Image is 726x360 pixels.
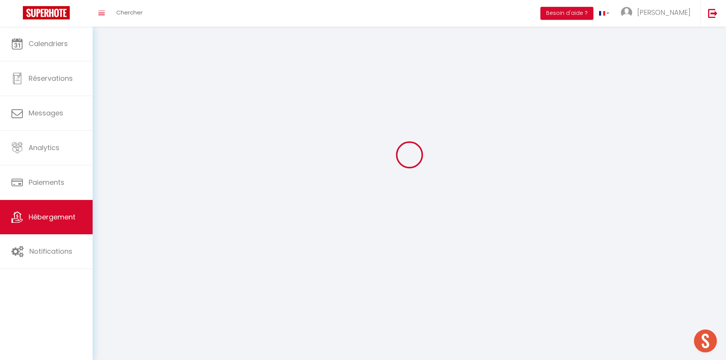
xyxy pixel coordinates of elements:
img: Super Booking [23,6,70,19]
span: Réservations [29,74,73,83]
span: Messages [29,108,63,118]
span: Chercher [116,8,143,16]
img: ... [621,7,632,18]
span: Calendriers [29,39,68,48]
span: Hébergement [29,212,75,222]
img: logout [708,8,718,18]
span: Paiements [29,178,64,187]
button: Besoin d'aide ? [540,7,593,20]
span: [PERSON_NAME] [637,8,691,17]
div: Ouvrir le chat [694,330,717,352]
span: Notifications [29,246,72,256]
span: Analytics [29,143,59,152]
